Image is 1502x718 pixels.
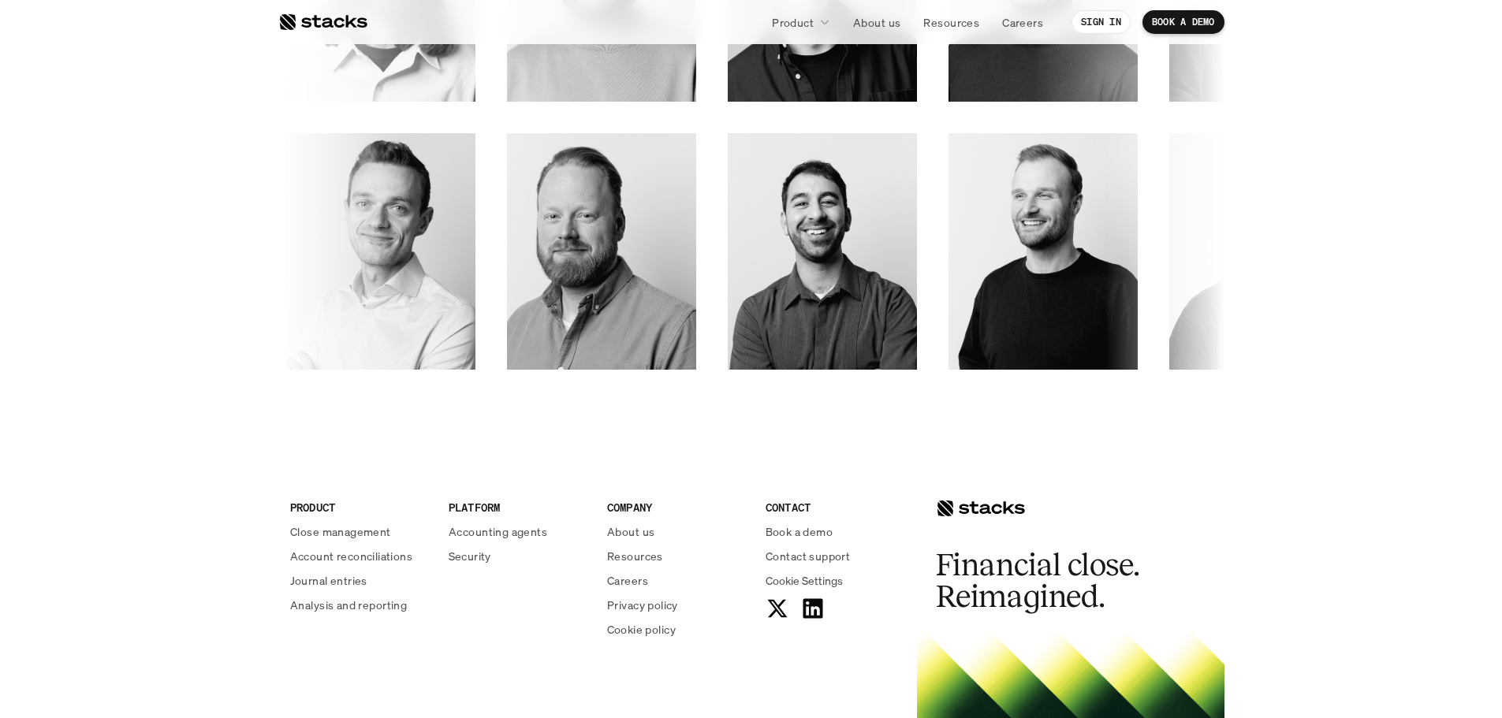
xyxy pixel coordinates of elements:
p: Security [449,548,491,564]
a: Privacy policy [607,597,747,613]
p: CONTACT [766,499,905,515]
a: Careers [993,8,1053,36]
p: PRODUCT [290,499,430,515]
h2: Financial close. Reimagined. [936,549,1172,612]
p: Book a demo [766,523,833,540]
a: About us [844,8,910,36]
a: Close management [290,523,430,540]
span: Cookie Settings [766,572,843,589]
p: Contact support [766,548,850,564]
p: About us [607,523,654,540]
a: Journal entries [290,572,430,589]
button: Cookie Trigger [766,572,843,589]
a: About us [607,523,747,540]
p: BOOK A DEMO [1152,17,1215,28]
p: Resources [607,548,663,564]
a: Book a demo [766,523,905,540]
a: Security [449,548,588,564]
p: SIGN IN [1081,17,1121,28]
p: Resources [923,14,979,31]
p: Cookie policy [607,621,676,638]
p: Accounting agents [449,523,547,540]
p: Journal entries [290,572,367,589]
a: Account reconciliations [290,548,430,564]
p: Analysis and reporting [290,597,407,613]
p: COMPANY [607,499,747,515]
a: Resources [607,548,747,564]
a: Accounting agents [449,523,588,540]
a: Analysis and reporting [290,597,430,613]
p: Close management [290,523,391,540]
p: Product [772,14,814,31]
p: Account reconciliations [290,548,413,564]
a: SIGN IN [1072,10,1131,34]
p: Careers [607,572,648,589]
a: Careers [607,572,747,589]
p: About us [853,14,900,31]
a: Resources [914,8,989,36]
p: Careers [1002,14,1043,31]
p: Privacy policy [607,597,678,613]
a: Contact support [766,548,905,564]
p: PLATFORM [449,499,588,515]
a: Cookie policy [607,621,747,638]
a: BOOK A DEMO [1142,10,1224,34]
